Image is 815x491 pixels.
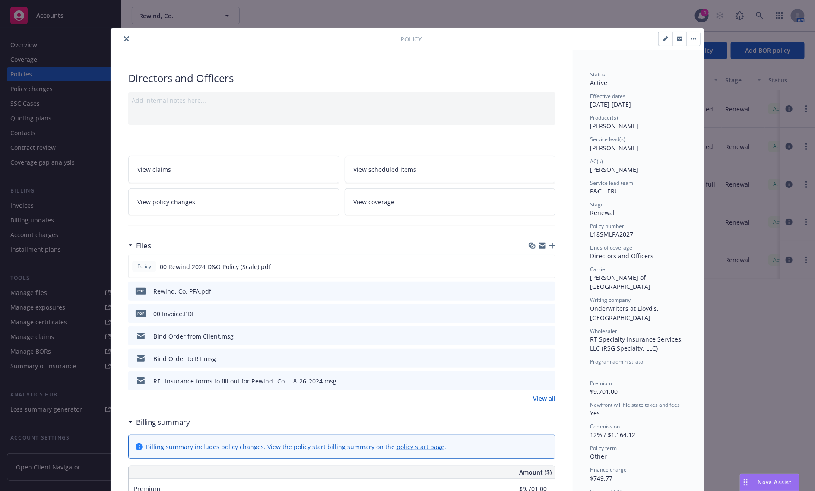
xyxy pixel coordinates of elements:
[160,262,271,271] span: 00 Rewind 2024 D&O Policy (Scale).pdf
[530,287,537,296] button: download file
[136,240,151,251] h3: Files
[153,354,216,363] div: Bind Order to RT.msg
[544,332,552,341] button: preview file
[530,354,537,363] button: download file
[590,423,620,430] span: Commission
[137,197,195,206] span: View policy changes
[128,240,151,251] div: Files
[590,92,625,100] span: Effective dates
[590,409,600,417] span: Yes
[137,165,171,174] span: View claims
[136,417,190,428] h3: Billing summary
[530,262,537,271] button: download file
[530,377,537,386] button: download file
[345,156,556,183] a: View scheduled items
[519,468,552,477] span: Amount ($)
[590,92,687,109] div: [DATE] - [DATE]
[758,478,792,486] span: Nova Assist
[590,179,633,187] span: Service lead team
[396,443,444,451] a: policy start page
[590,273,650,291] span: [PERSON_NAME] of [GEOGRAPHIC_DATA]
[590,209,615,217] span: Renewal
[153,332,234,341] div: Bind Order from Client.msg
[345,188,556,215] a: View coverage
[590,387,618,396] span: $9,701.00
[590,79,607,87] span: Active
[544,262,552,271] button: preview file
[590,366,592,374] span: -
[590,466,627,473] span: Finance charge
[590,296,631,304] span: Writing company
[590,401,680,409] span: Newfront will file state taxes and fees
[590,244,632,251] span: Lines of coverage
[590,136,625,143] span: Service lead(s)
[128,417,190,428] div: Billing summary
[354,165,417,174] span: View scheduled items
[544,377,552,386] button: preview file
[132,96,552,105] div: Add internal notes here...
[590,380,612,387] span: Premium
[590,144,638,152] span: [PERSON_NAME]
[530,332,537,341] button: download file
[153,309,195,318] div: 00 Invoice.PDF
[128,71,555,86] div: Directors and Officers
[590,230,633,238] span: L18SMLPA2027
[590,158,603,165] span: AC(s)
[590,431,635,439] span: 12% / $1,164.12
[590,122,638,130] span: [PERSON_NAME]
[354,197,395,206] span: View coverage
[533,394,555,403] a: View all
[153,287,211,296] div: Rewind, Co. PFA.pdf
[590,222,624,230] span: Policy number
[590,335,685,352] span: RT Specialty Insurance Services, LLC (RSG Specialty, LLC)
[136,288,146,294] span: pdf
[740,474,799,491] button: Nova Assist
[740,474,751,491] div: Drag to move
[400,35,422,44] span: Policy
[590,252,653,260] span: Directors and Officers
[590,452,607,460] span: Other
[128,188,339,215] a: View policy changes
[590,71,605,78] span: Status
[544,309,552,318] button: preview file
[590,266,607,273] span: Carrier
[136,310,146,317] span: PDF
[544,354,552,363] button: preview file
[146,442,446,451] div: Billing summary includes policy changes. View the policy start billing summary on the .
[544,287,552,296] button: preview file
[153,377,336,386] div: RE_ Insurance forms to fill out for Rewind_ Co_ _ 8_26_2024.msg
[590,201,604,208] span: Stage
[590,165,638,174] span: [PERSON_NAME]
[590,304,660,322] span: Underwriters at Lloyd's, [GEOGRAPHIC_DATA]
[590,444,617,452] span: Policy term
[136,263,153,270] span: Policy
[590,114,618,121] span: Producer(s)
[128,156,339,183] a: View claims
[121,34,132,44] button: close
[590,187,619,195] span: P&C - ERU
[590,358,645,365] span: Program administrator
[590,327,617,335] span: Wholesaler
[530,309,537,318] button: download file
[590,474,612,482] span: $749.77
